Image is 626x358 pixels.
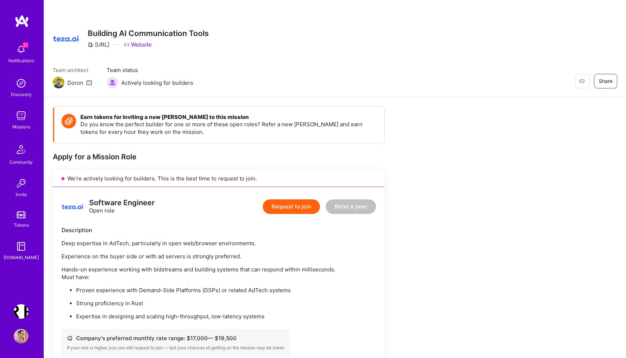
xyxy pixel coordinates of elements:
[12,304,30,319] a: Terr.ai: Building an Innovative Real Estate Platform
[67,335,72,341] i: icon Cash
[11,91,32,98] div: Discovery
[76,313,376,320] p: Expertise in designing and scaling high-throughput, low-latency systems
[53,77,64,88] img: Team Architect
[17,211,25,218] img: tokens
[12,329,30,343] a: User Avatar
[88,29,209,38] h3: Building AI Communication Tools
[14,176,28,191] img: Invite
[12,141,30,158] img: Community
[62,196,83,218] img: logo
[53,66,92,74] span: Team architect
[67,334,285,342] div: Company's preferred monthly rate range: $ 17,000 — $ 19,500
[107,77,118,88] img: Actively looking for builders
[599,77,613,85] span: Share
[14,329,28,343] img: User Avatar
[53,25,79,52] img: Company Logo
[124,41,152,48] a: Website
[16,191,27,198] div: Invite
[89,199,155,214] div: Open role
[14,239,28,254] img: guide book
[88,42,94,48] i: icon CompanyGray
[14,108,28,123] img: teamwork
[4,254,39,261] div: [DOMAIN_NAME]
[594,74,617,88] button: Share
[326,199,376,214] button: Refer a peer
[121,79,193,87] span: Actively looking for builders
[12,123,30,131] div: Missions
[62,226,376,234] div: Description
[80,120,377,136] p: Do you know the perfect builder for one or more of these open roles? Refer a new [PERSON_NAME] an...
[8,57,34,64] div: Notifications
[62,266,376,281] p: Hands-on experience working with bidstreams and building systems that can respond within millisec...
[14,42,28,57] img: bell
[76,299,376,307] p: Strong proficiency in Rust
[62,114,76,128] img: Token icon
[89,199,155,207] div: Software Engineer
[67,79,83,87] div: Doron
[53,152,385,162] div: Apply for a Mission Role
[263,199,320,214] button: Request to join
[80,114,377,120] h4: Earn tokens for inviting a new [PERSON_NAME] to this mission
[62,239,376,247] p: Deep expertise in AdTech, particularly in open web/browser environments.
[14,304,28,319] img: Terr.ai: Building an Innovative Real Estate Platform
[14,76,28,91] img: discovery
[9,158,33,166] div: Community
[15,15,29,28] img: logo
[67,345,285,351] div: If your rate is higher, you can still request to join — but your chances of getting on the missio...
[579,78,585,84] i: icon EyeClosed
[23,42,28,48] span: 21
[62,252,376,260] p: Experience on the buyer side or with ad servers is strongly preferred.
[53,170,385,187] div: We’re actively looking for builders. This is the best time to request to join.
[88,41,109,48] div: [URL]
[76,286,376,294] p: Proven experience with Demand-Side Platforms (DSPs) or related AdTech systems
[14,221,29,229] div: Tokens
[86,80,92,85] i: icon Mail
[107,66,193,74] span: Team status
